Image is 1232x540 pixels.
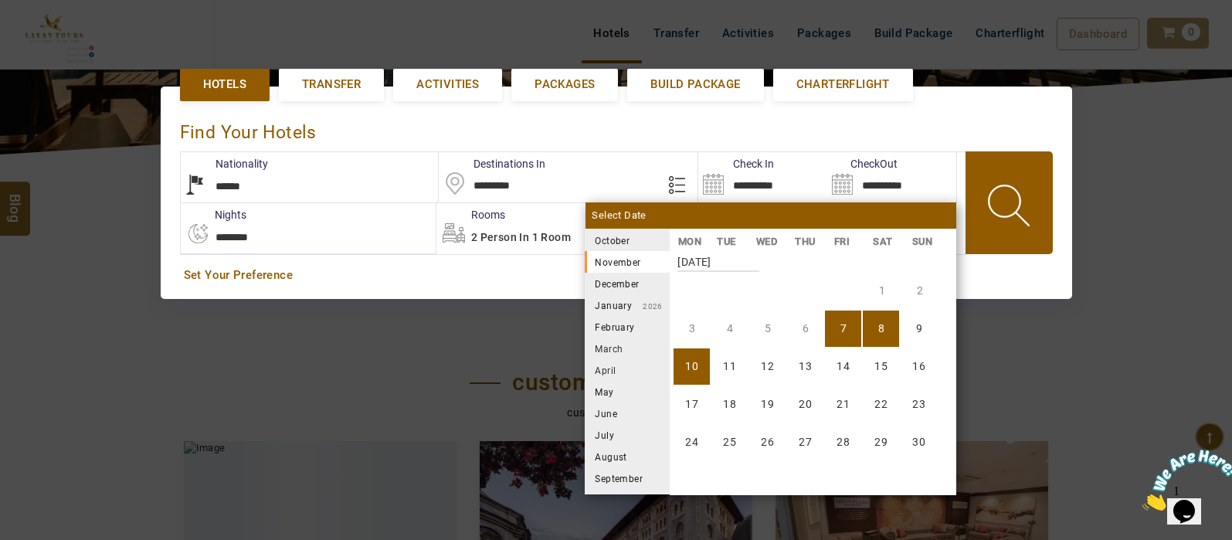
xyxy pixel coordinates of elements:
[749,386,786,423] li: Wednesday, 19 November 2025
[436,207,505,222] label: Rooms
[585,402,670,424] li: June
[748,233,787,250] li: WED
[650,76,740,93] span: Build Package
[279,69,384,100] a: Transfer
[825,386,861,423] li: Friday, 21 November 2025
[826,233,865,250] li: FRI
[787,386,823,423] li: Thursday, 20 November 2025
[901,311,937,347] li: Sunday, 9 November 2025
[787,424,823,460] li: Thursday, 27 November 2025
[865,233,904,250] li: SAT
[711,424,748,460] li: Tuesday, 25 November 2025
[535,76,595,93] span: Packages
[787,233,826,250] li: THU
[180,69,270,100] a: Hotels
[749,424,786,460] li: Wednesday, 26 November 2025
[627,69,763,100] a: Build Package
[585,467,670,489] li: September
[901,424,937,460] li: Sunday, 30 November 2025
[863,386,899,423] li: Saturday, 22 November 2025
[749,348,786,385] li: Wednesday, 12 November 2025
[901,348,937,385] li: Sunday, 16 November 2025
[787,348,823,385] li: Thursday, 13 November 2025
[585,446,670,467] li: August
[698,152,827,202] input: Search
[825,424,861,460] li: Friday, 28 November 2025
[181,156,268,172] label: Nationality
[827,156,898,172] label: CheckOut
[863,348,899,385] li: Saturday, 15 November 2025
[6,6,102,67] img: Chat attention grabber
[773,69,913,100] a: Charterflight
[632,302,663,311] small: 2026
[670,233,709,250] li: MON
[393,69,502,100] a: Activities
[585,251,670,273] li: November
[585,273,670,294] li: December
[439,156,545,172] label: Destinations In
[827,152,956,202] input: Search
[674,348,710,385] li: Monday, 10 November 2025
[1136,443,1232,517] iframe: chat widget
[901,386,937,423] li: Sunday, 23 November 2025
[630,237,738,246] small: 2025
[471,231,571,243] span: 2 Person in 1 Room
[416,76,479,93] span: Activities
[585,338,670,359] li: March
[711,386,748,423] li: Tuesday, 18 November 2025
[6,6,12,19] span: 1
[709,233,748,250] li: TUE
[511,69,618,100] a: Packages
[585,202,956,229] div: Select Date
[585,316,670,338] li: February
[585,381,670,402] li: May
[302,76,361,93] span: Transfer
[180,106,1053,151] div: Find Your Hotels
[698,156,774,172] label: Check In
[863,424,899,460] li: Saturday, 29 November 2025
[203,76,246,93] span: Hotels
[184,267,1049,284] a: Set Your Preference
[674,386,710,423] li: Monday, 17 November 2025
[585,294,670,316] li: January
[180,207,246,222] label: nights
[904,233,943,250] li: SUN
[863,311,899,347] li: Saturday, 8 November 2025
[674,424,710,460] li: Monday, 24 November 2025
[796,76,890,93] span: Charterflight
[585,424,670,446] li: July
[711,348,748,385] li: Tuesday, 11 November 2025
[677,244,759,272] strong: [DATE]
[585,359,670,381] li: April
[585,229,670,251] li: October
[825,348,861,385] li: Friday, 14 November 2025
[825,311,861,347] li: Friday, 7 November 2025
